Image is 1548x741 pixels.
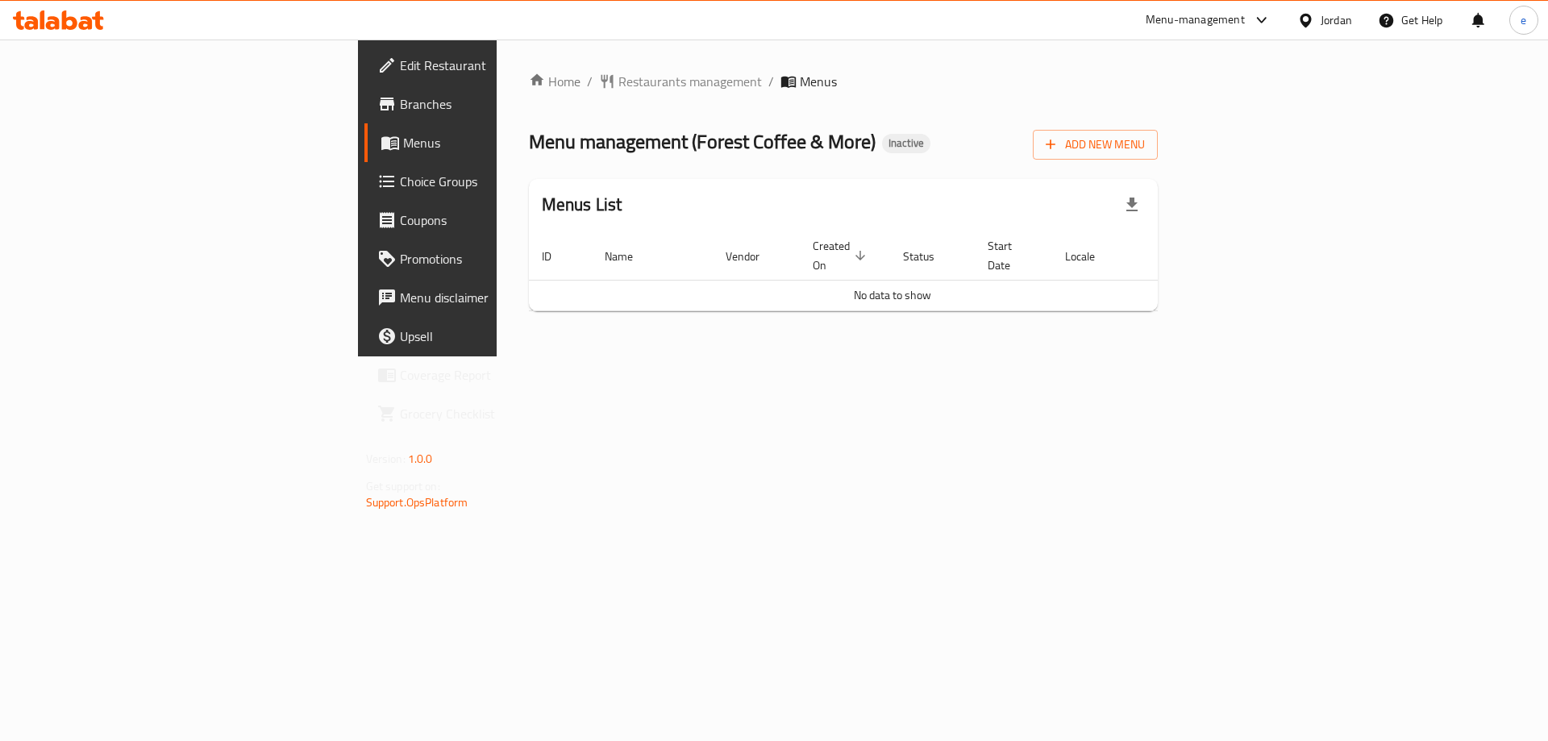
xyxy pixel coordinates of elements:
[1521,11,1526,29] span: e
[400,56,604,75] span: Edit Restaurant
[1033,130,1158,160] button: Add New Menu
[726,247,780,266] span: Vendor
[1046,135,1145,155] span: Add New Menu
[529,72,1159,91] nav: breadcrumb
[542,247,572,266] span: ID
[542,193,622,217] h2: Menus List
[400,249,604,269] span: Promotions
[400,365,604,385] span: Coverage Report
[364,278,617,317] a: Menu disclaimer
[364,201,617,239] a: Coupons
[400,288,604,307] span: Menu disclaimer
[364,162,617,201] a: Choice Groups
[366,448,406,469] span: Version:
[400,404,604,423] span: Grocery Checklist
[366,492,468,513] a: Support.OpsPlatform
[605,247,654,266] span: Name
[618,72,762,91] span: Restaurants management
[364,85,617,123] a: Branches
[599,72,762,91] a: Restaurants management
[366,476,440,497] span: Get support on:
[768,72,774,91] li: /
[1113,185,1151,224] div: Export file
[364,394,617,433] a: Grocery Checklist
[400,172,604,191] span: Choice Groups
[364,317,617,356] a: Upsell
[400,210,604,230] span: Coupons
[364,123,617,162] a: Menus
[882,136,930,150] span: Inactive
[854,285,931,306] span: No data to show
[364,356,617,394] a: Coverage Report
[1321,11,1352,29] div: Jordan
[988,236,1033,275] span: Start Date
[529,123,876,160] span: Menu management ( Forest Coffee & More )
[903,247,955,266] span: Status
[408,448,433,469] span: 1.0.0
[813,236,871,275] span: Created On
[400,327,604,346] span: Upsell
[400,94,604,114] span: Branches
[882,134,930,153] div: Inactive
[364,46,617,85] a: Edit Restaurant
[1135,231,1256,281] th: Actions
[1146,10,1245,30] div: Menu-management
[800,72,837,91] span: Menus
[1065,247,1116,266] span: Locale
[403,133,604,152] span: Menus
[529,231,1256,311] table: enhanced table
[364,239,617,278] a: Promotions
